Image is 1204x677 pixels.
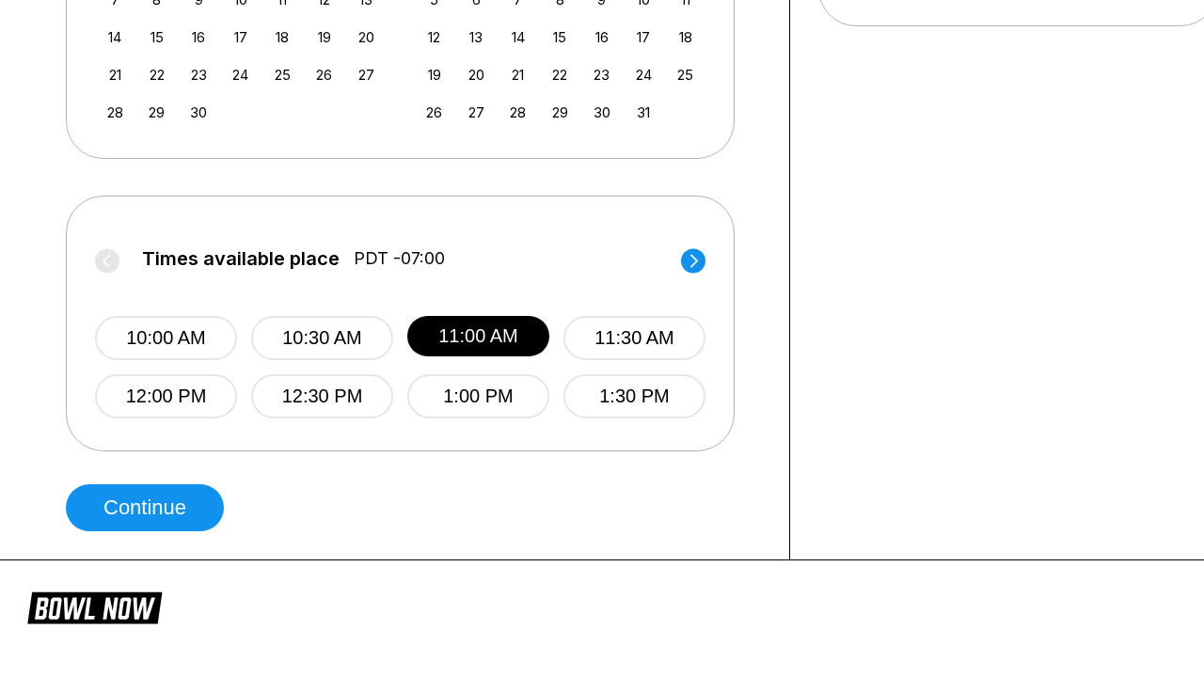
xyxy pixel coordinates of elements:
[144,24,169,50] div: Choose Monday, September 15th, 2025
[589,62,614,87] div: Choose Thursday, October 23rd, 2025
[505,100,531,125] div: Choose Tuesday, October 28th, 2025
[589,100,614,125] div: Choose Thursday, October 30th, 2025
[421,24,447,50] div: Choose Sunday, October 12th, 2025
[631,62,657,87] div: Choose Friday, October 24th, 2025
[95,374,237,418] button: 12:00 PM
[144,100,169,125] div: Choose Monday, September 29th, 2025
[186,62,212,87] div: Choose Tuesday, September 23rd, 2025
[407,374,549,418] button: 1:00 PM
[464,62,489,87] div: Choose Monday, October 20th, 2025
[547,100,573,125] div: Choose Wednesday, October 29th, 2025
[270,24,295,50] div: Choose Thursday, September 18th, 2025
[631,100,657,125] div: Choose Friday, October 31st, 2025
[95,316,237,360] button: 10:00 AM
[673,24,698,50] div: Choose Saturday, October 18th, 2025
[142,248,340,269] span: Times available place
[251,374,393,418] button: 12:30 PM
[354,24,379,50] div: Choose Saturday, September 20th, 2025
[354,248,445,269] span: PDT -07:00
[144,62,169,87] div: Choose Monday, September 22nd, 2025
[66,484,224,531] button: Continue
[563,316,705,360] button: 11:30 AM
[186,24,212,50] div: Choose Tuesday, September 16th, 2025
[464,24,489,50] div: Choose Monday, October 13th, 2025
[354,62,379,87] div: Choose Saturday, September 27th, 2025
[547,62,573,87] div: Choose Wednesday, October 22nd, 2025
[589,24,614,50] div: Choose Thursday, October 16th, 2025
[464,100,489,125] div: Choose Monday, October 27th, 2025
[228,62,253,87] div: Choose Wednesday, September 24th, 2025
[270,62,295,87] div: Choose Thursday, September 25th, 2025
[563,374,705,418] button: 1:30 PM
[421,62,447,87] div: Choose Sunday, October 19th, 2025
[631,24,657,50] div: Choose Friday, October 17th, 2025
[505,62,531,87] div: Choose Tuesday, October 21st, 2025
[311,62,337,87] div: Choose Friday, September 26th, 2025
[311,24,337,50] div: Choose Friday, September 19th, 2025
[251,316,393,360] button: 10:30 AM
[407,316,549,356] button: 11:00 AM
[673,62,698,87] div: Choose Saturday, October 25th, 2025
[103,62,128,87] div: Choose Sunday, September 21st, 2025
[103,100,128,125] div: Choose Sunday, September 28th, 2025
[186,100,212,125] div: Choose Tuesday, September 30th, 2025
[103,24,128,50] div: Choose Sunday, September 14th, 2025
[228,24,253,50] div: Choose Wednesday, September 17th, 2025
[505,24,531,50] div: Choose Tuesday, October 14th, 2025
[421,100,447,125] div: Choose Sunday, October 26th, 2025
[547,24,573,50] div: Choose Wednesday, October 15th, 2025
